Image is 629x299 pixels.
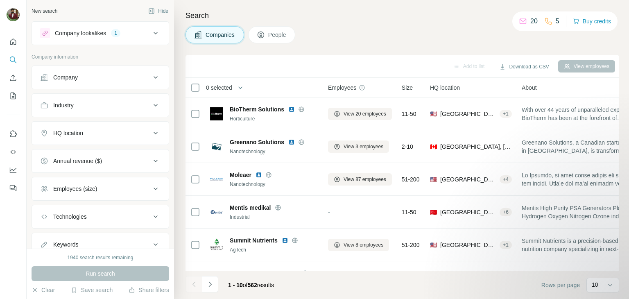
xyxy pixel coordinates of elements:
span: View 87 employees [344,176,386,183]
button: Quick start [7,34,20,49]
button: Clear [32,286,55,294]
button: Hide [143,5,174,17]
div: Nanotechnology [230,148,318,155]
img: Logo of Mentis medikal [210,206,223,219]
div: Horticulture [230,115,318,122]
button: HQ location [32,123,169,143]
img: LinkedIn logo [288,106,295,113]
div: Company lookalikes [55,29,106,37]
button: Dashboard [7,163,20,177]
span: [GEOGRAPHIC_DATA], [GEOGRAPHIC_DATA] [440,143,512,151]
button: Industry [32,95,169,115]
button: Keywords [32,235,169,254]
span: 0 selected [206,84,232,92]
div: New search [32,7,57,15]
button: Navigate to next page [202,276,218,292]
span: 11-50 [402,110,416,118]
button: View 20 employees [328,108,392,120]
span: Employees [328,84,356,92]
img: LinkedIn logo [282,237,288,244]
button: Search [7,52,20,67]
span: - [328,209,330,215]
span: 2-10 [402,143,413,151]
span: results [228,282,274,288]
img: LinkedIn logo [292,270,299,276]
iframe: Intercom live chat [601,271,621,291]
img: Avatar [7,8,20,21]
span: 11-50 [402,208,416,216]
div: Industrial [230,213,318,221]
span: About [522,84,537,92]
span: [GEOGRAPHIC_DATA], [US_STATE] [440,175,496,183]
span: Size [402,84,413,92]
span: 🇨🇦 [430,143,437,151]
div: AgTech [230,246,318,254]
button: Employees (size) [32,179,169,199]
button: My lists [7,88,20,103]
span: 1 - 10 [228,282,243,288]
img: Logo of Greenano Solutions [210,140,223,153]
button: Feedback [7,181,20,195]
div: Technologies [53,213,87,221]
div: + 1 [500,110,512,118]
span: INFUSION Technology [230,269,288,277]
img: LinkedIn logo [288,139,295,145]
span: View 20 employees [344,110,386,118]
div: Industry [53,101,74,109]
div: Employees (size) [53,185,97,193]
span: Summit Nutrients [230,236,278,245]
img: Logo of BioTherm Solutions [210,107,223,120]
button: Save search [71,286,113,294]
button: View 87 employees [328,173,392,186]
div: 1940 search results remaining [68,254,133,261]
img: LinkedIn logo [256,172,262,178]
div: Keywords [53,240,78,249]
span: HQ location [430,84,460,92]
button: Use Surfe on LinkedIn [7,127,20,141]
span: 🇺🇸 [430,110,437,118]
span: People [268,31,287,39]
span: Mentis medikal [230,204,271,212]
button: Company lookalikes1 [32,23,169,43]
button: Buy credits [573,16,611,27]
div: Annual revenue ($) [53,157,102,165]
p: 5 [556,16,559,26]
span: 51-200 [402,241,420,249]
button: Download as CSV [493,61,554,73]
button: Share filters [129,286,169,294]
span: 🇹🇷 [430,208,437,216]
span: [GEOGRAPHIC_DATA], [US_STATE] [440,110,496,118]
span: 562 [248,282,257,288]
p: 10 [592,281,598,289]
span: BioTherm Solutions [230,105,284,113]
img: Logo of Summit Nutrients [210,238,223,251]
span: Greenano Solutions [230,138,284,146]
div: Company [53,73,78,82]
div: HQ location [53,129,83,137]
img: Logo of Moleaer [210,178,223,181]
span: 🇺🇸 [430,175,437,183]
span: Rows per page [541,281,580,289]
div: Nanotechnology [230,181,318,188]
button: Enrich CSV [7,70,20,85]
span: [GEOGRAPHIC_DATA] [440,208,496,216]
div: 1 [111,29,120,37]
p: 20 [530,16,538,26]
button: View 3 employees [328,140,389,153]
span: View 3 employees [344,143,383,150]
span: Companies [206,31,235,39]
span: [GEOGRAPHIC_DATA], [US_STATE] [440,241,496,249]
button: Company [32,68,169,87]
span: Moleaer [230,171,251,179]
span: 51-200 [402,175,420,183]
h4: Search [186,10,619,21]
span: 🇺🇸 [430,241,437,249]
button: View 8 employees [328,239,389,251]
button: Annual revenue ($) [32,151,169,171]
p: Company information [32,53,169,61]
img: Logo of INFUSION Technology [210,271,223,284]
button: Technologies [32,207,169,227]
span: View 8 employees [344,241,383,249]
button: Use Surfe API [7,145,20,159]
span: of [243,282,248,288]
